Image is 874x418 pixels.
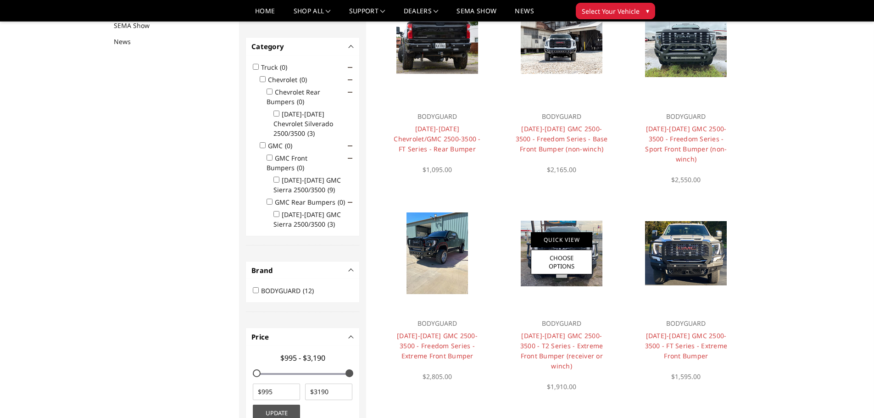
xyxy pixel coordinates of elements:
[828,374,874,418] iframe: Chat Widget
[261,286,319,295] label: BODYGUARD
[348,200,352,205] span: Click to show/hide children
[253,384,300,400] input: $995
[328,185,335,194] span: (9)
[645,331,728,360] a: [DATE]-[DATE] GMC 2500-3500 - FT Series - Extreme Front Bumper
[640,111,732,122] p: BODYGUARD
[307,129,315,138] span: (3)
[303,286,314,295] span: (12)
[305,384,352,400] input: $3190
[516,318,608,329] p: BODYGUARD
[423,372,452,381] span: $2,805.00
[531,232,592,247] a: Quick View
[348,65,352,70] span: Click to show/hide children
[423,165,452,174] span: $1,095.00
[348,78,352,82] span: Click to show/hide children
[516,111,608,122] p: BODYGUARD
[348,144,352,148] span: Click to show/hide children
[267,154,310,172] label: GMC Front Bumpers
[391,111,483,122] p: BODYGUARD
[394,124,480,153] a: [DATE]-[DATE] Chevrolet/GMC 2500-3500 - FT Series - Rear Bumper
[275,198,351,206] label: GMC Rear Bumpers
[520,331,603,370] a: [DATE]-[DATE] GMC 2500-3500 - T2 Series - Extreme Front Bumper (receiver or winch)
[515,8,534,21] a: News
[285,141,292,150] span: (0)
[255,8,275,21] a: Home
[547,165,576,174] span: $2,165.00
[280,63,287,72] span: (0)
[297,163,304,172] span: (0)
[338,198,345,206] span: (0)
[273,176,341,194] label: [DATE]-[DATE] GMC Sierra 2500/3500
[349,268,354,273] button: -
[267,88,320,106] label: Chevrolet Rear Bumpers
[261,63,293,72] label: Truck
[251,265,354,276] h4: Brand
[531,250,592,274] a: Choose Options
[328,220,335,229] span: (3)
[404,8,439,21] a: Dealers
[268,141,298,150] label: GMC
[349,44,354,49] button: -
[582,6,640,16] span: Select Your Vehicle
[348,156,352,161] span: Click to show/hide children
[251,332,354,342] h4: Price
[114,37,142,46] a: News
[251,41,354,52] h4: Category
[273,110,333,138] label: [DATE]-[DATE] Chevrolet Silverado 2500/3500
[297,97,304,106] span: (0)
[397,331,478,360] a: [DATE]-[DATE] GMC 2500-3500 - Freedom Series - Extreme Front Bumper
[349,8,385,21] a: Support
[273,210,341,229] label: [DATE]-[DATE] GMC Sierra 2500/3500
[349,334,354,339] button: -
[114,21,161,30] a: SEMA Show
[300,75,307,84] span: (0)
[547,382,576,391] span: $1,910.00
[671,175,701,184] span: $2,550.00
[640,318,732,329] p: BODYGUARD
[391,318,483,329] p: BODYGUARD
[456,8,496,21] a: SEMA Show
[646,6,649,16] span: ▾
[516,124,608,153] a: [DATE]-[DATE] GMC 2500-3500 - Freedom Series - Base Front Bumper (non-winch)
[348,90,352,95] span: Click to show/hide children
[294,8,331,21] a: shop all
[645,124,727,163] a: [DATE]-[DATE] GMC 2500-3500 - Freedom Series - Sport Front Bumper (non-winch)
[268,75,312,84] label: Chevrolet
[576,3,655,19] button: Select Your Vehicle
[671,372,701,381] span: $1,595.00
